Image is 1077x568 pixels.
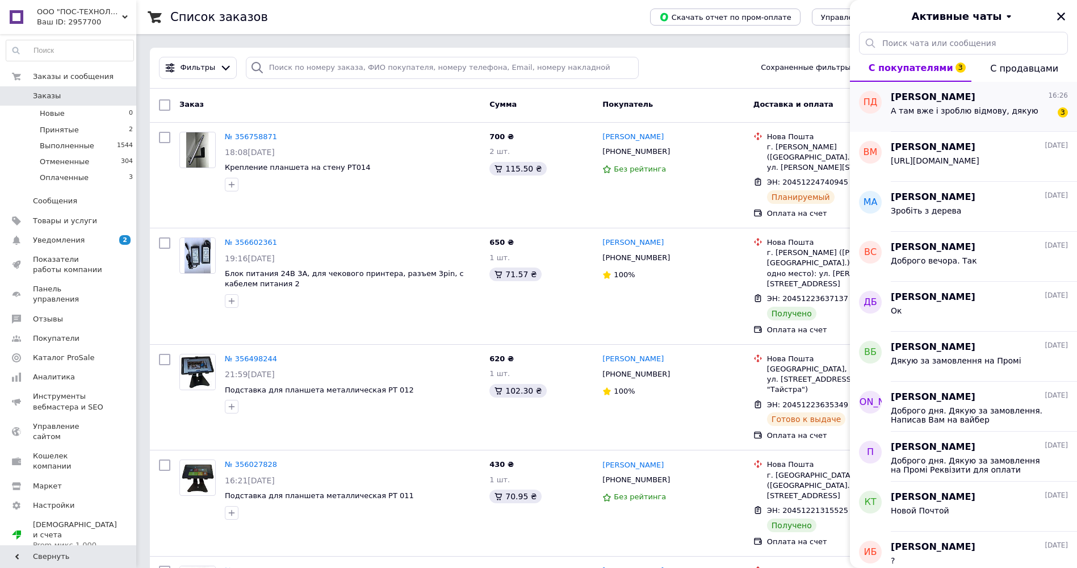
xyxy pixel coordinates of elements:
[767,364,925,395] div: [GEOGRAPHIC_DATA], Почтомат №26625: ул. [STREET_ADDRESS] (магазин "Тайстра")
[767,190,835,204] div: Планируемый
[40,157,89,167] span: Отмененные
[891,256,977,265] span: Доброго вечора. Так
[40,108,65,119] span: Новые
[225,460,277,469] a: № 356027828
[600,250,672,265] div: [PHONE_NUMBER]
[891,141,975,154] span: [PERSON_NAME]
[761,62,853,73] span: Сохраненные фильтры:
[859,32,1068,55] input: Поиск чата или сообщения
[891,391,975,404] span: [PERSON_NAME]
[891,541,975,554] span: [PERSON_NAME]
[1045,241,1068,250] span: [DATE]
[767,132,925,142] div: Нова Пошта
[767,470,925,502] div: г. [GEOGRAPHIC_DATA] ([GEOGRAPHIC_DATA].), №300: ул. [STREET_ADDRESS]
[1045,191,1068,201] span: [DATE]
[753,100,833,108] span: Доставка и оплата
[246,57,639,79] input: Поиск по номеру заказа, ФИО покупателя, номеру телефона, Email, номеру накладной
[767,537,925,547] div: Оплата на счет
[117,141,133,151] span: 1544
[33,314,63,324] span: Отзывы
[33,216,97,226] span: Товары и услуги
[891,491,975,504] span: [PERSON_NAME]
[864,496,876,509] span: КТ
[864,96,878,109] span: ПД
[33,500,74,511] span: Настройки
[225,386,414,394] a: Подставка для планшета металлическая PT 012
[971,55,1077,82] button: С продавцами
[891,356,1021,365] span: Дякую за замовлення на Промі
[179,354,216,390] a: Фото товару
[767,208,925,219] div: Оплата на счет
[225,132,277,141] a: № 356758871
[1058,107,1068,118] span: 3
[850,132,1077,182] button: ВМ[PERSON_NAME][DATE][URL][DOMAIN_NAME]
[767,354,925,364] div: Нова Пошта
[850,432,1077,482] button: П[PERSON_NAME][DATE]Доброго дня. Дякую за замовлення на Промі Реквізити для оплати [FINANCIAL_ID]...
[489,100,517,108] span: Сумма
[33,451,105,471] span: Кошелек компании
[33,333,79,344] span: Покупатели
[40,125,79,135] span: Принятые
[40,141,94,151] span: Выполненные
[891,206,961,215] span: Зробіть з дерева
[600,473,672,487] div: [PHONE_NUMBER]
[614,270,635,279] span: 100%
[33,481,62,491] span: Маркет
[850,332,1077,382] button: ВБ[PERSON_NAME][DATE]Дякую за замовлення на Промі
[1045,391,1068,400] span: [DATE]
[767,142,925,173] div: г. [PERSON_NAME] ([GEOGRAPHIC_DATA].), №64 (до 30 кг): ул. [PERSON_NAME][STREET_ADDRESS]
[186,132,209,168] img: Фото товару
[850,232,1077,282] button: ВС[PERSON_NAME][DATE]Доброго вечора. Так
[489,132,514,141] span: 700 ₴
[891,291,975,304] span: [PERSON_NAME]
[821,13,910,22] span: Управление статусами
[121,157,133,167] span: 304
[850,82,1077,132] button: ПД[PERSON_NAME]16:26А там вже і зроблю відмову, дякую3
[489,369,510,378] span: 1 шт.
[850,182,1077,232] button: МА[PERSON_NAME][DATE]Зробіть з дерева
[850,55,971,82] button: С покупателями3
[225,269,464,289] a: Блок питания 24В 3А, для чекового принтера, разъем 3pin, с кабелем питания 2
[891,341,975,354] span: [PERSON_NAME]
[869,62,953,73] span: С покупателями
[1048,91,1068,101] span: 16:26
[225,476,275,485] span: 16:21[DATE]
[33,196,77,206] span: Сообщения
[33,284,105,304] span: Панель управления
[602,132,664,143] a: [PERSON_NAME]
[225,354,277,363] a: № 356498244
[767,325,925,335] div: Оплата на счет
[891,441,975,454] span: [PERSON_NAME]
[185,238,211,273] img: Фото товару
[850,382,1077,432] button: [PERSON_NAME][PERSON_NAME][DATE]Доброго дня. Дякую за замовлення. Написав Вам на вайбер
[767,178,848,186] span: ЭН: 20451224740945
[990,63,1058,74] span: С продавцами
[225,163,370,172] a: Крепление планшета на стену PT014
[864,346,877,359] span: ВБ
[1045,541,1068,550] span: [DATE]
[891,556,895,565] span: ?
[850,282,1077,332] button: ДБ[PERSON_NAME][DATE]Ок
[33,372,75,382] span: Аналитика
[864,296,877,309] span: ДБ
[891,306,902,315] span: Ок
[767,294,848,303] span: ЭН: 20451223637137
[600,144,672,159] div: [PHONE_NUMBER]
[602,354,664,365] a: [PERSON_NAME]
[602,237,664,248] a: [PERSON_NAME]
[864,196,878,209] span: МА
[767,237,925,248] div: Нова Пошта
[489,460,514,469] span: 430 ₴
[180,355,215,389] img: Фото товару
[489,253,510,262] span: 1 шт.
[614,165,666,173] span: Без рейтинга
[225,491,414,500] a: Подставка для планшета металлическая PT 011
[225,370,275,379] span: 21:59[DATE]
[1045,341,1068,350] span: [DATE]
[767,248,925,289] div: г. [PERSON_NAME] ([PERSON_NAME][GEOGRAPHIC_DATA].), №34 (до 30 кг на одно место): ул. [PERSON_NAM...
[912,9,1002,24] span: Активные чаты
[6,40,133,61] input: Поиск
[1054,10,1068,23] button: Закрыть
[833,396,908,409] span: [PERSON_NAME]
